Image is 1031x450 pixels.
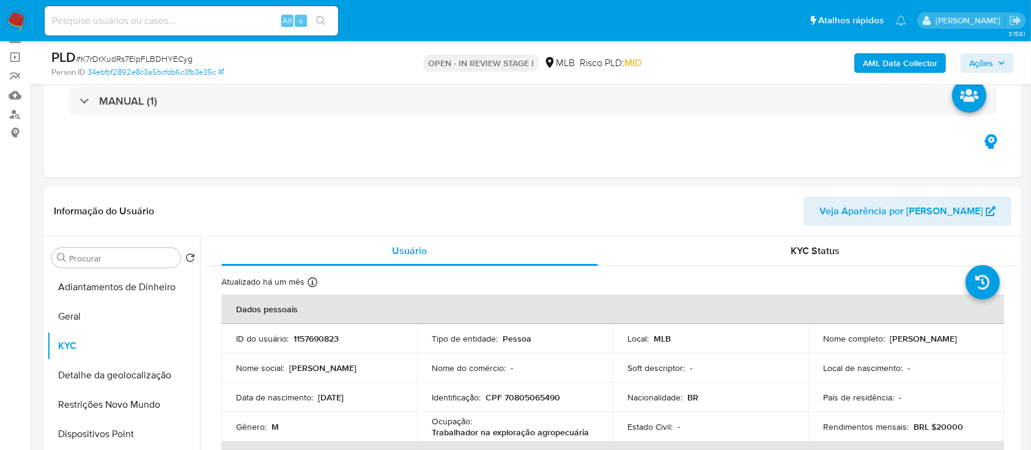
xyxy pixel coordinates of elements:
p: Identificação : [432,392,481,403]
p: - [678,421,680,432]
span: KYC Status [791,244,840,258]
p: Soft descriptor : [627,362,685,373]
p: Atualizado há um mês [221,276,305,288]
button: Veja Aparência por [PERSON_NAME] [804,197,1011,226]
p: Gênero : [236,421,267,432]
p: M [272,421,279,432]
p: [PERSON_NAME] [289,362,357,373]
p: Nome do comércio : [432,362,506,373]
th: Dados pessoais [221,294,1004,324]
b: AML Data Collector [863,53,937,73]
p: - [511,362,513,373]
p: Nome completo : [823,333,885,344]
p: Tipo de entidade : [432,333,498,344]
button: Geral [47,302,200,331]
p: Ocupação : [432,416,472,427]
span: Risco PLD: [580,56,641,70]
p: [DATE] [318,392,344,403]
p: MLB [654,333,671,344]
span: Atalhos rápidos [818,14,884,27]
span: Alt [283,15,292,26]
p: Nacionalidade : [627,392,682,403]
p: Nome social : [236,362,284,373]
p: - [690,362,692,373]
button: Procurar [57,253,67,263]
span: MID [624,56,641,70]
p: Pessoa [503,333,531,344]
p: Trabalhador na exploração agropecuária [432,427,589,438]
p: Local de nascimento : [823,362,903,373]
p: Rendimentos mensais : [823,421,909,432]
span: 3.158.1 [1008,29,1025,39]
a: Sair [1009,14,1022,27]
h1: Informação do Usuário [54,205,154,217]
p: País de residência : [823,392,894,403]
p: - [907,362,910,373]
h3: MANUAL (1) [99,94,157,108]
a: Notificações [896,15,906,26]
p: Estado Civil : [627,421,673,432]
p: Data de nascimento : [236,392,313,403]
p: BR [687,392,698,403]
p: OPEN - IN REVIEW STAGE I [423,54,539,72]
span: Usuário [392,244,427,258]
p: BRL $20000 [914,421,963,432]
button: search-icon [308,12,333,29]
a: 34ebfbf2892e8c3a5bcfdb6c3fb3e35c [87,67,224,78]
button: KYC [47,331,200,361]
span: Ações [969,53,993,73]
span: Veja Aparência por [PERSON_NAME] [819,197,983,226]
p: - [899,392,901,403]
button: Retornar ao pedido padrão [185,253,195,266]
p: Local : [627,333,649,344]
button: Detalhe da geolocalização [47,361,200,390]
b: Person ID [51,67,85,78]
b: PLD [51,47,76,67]
span: s [299,15,303,26]
button: Dispositivos Point [47,419,200,449]
input: Procurar [69,253,176,264]
button: Ações [961,53,1014,73]
span: # K7rDrXudRs7ElpFLBDHYECyg [76,53,193,65]
p: CPF 70805065490 [486,392,560,403]
p: ID do usuário : [236,333,289,344]
div: MANUAL (1) [68,87,997,115]
button: AML Data Collector [854,53,946,73]
input: Pesquise usuários ou casos... [45,13,338,29]
p: carlos.guerra@mercadopago.com.br [936,15,1005,26]
p: 1157690823 [294,333,339,344]
button: Adiantamentos de Dinheiro [47,272,200,302]
button: Restrições Novo Mundo [47,390,200,419]
div: MLB [544,56,575,70]
p: [PERSON_NAME] [890,333,957,344]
